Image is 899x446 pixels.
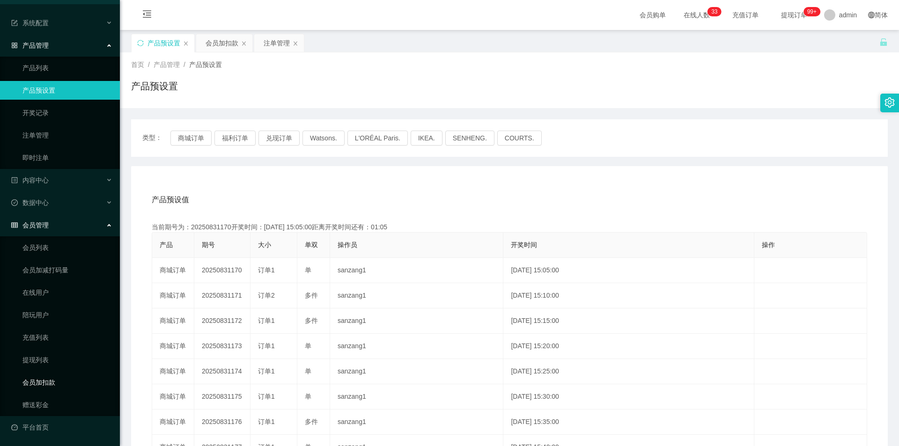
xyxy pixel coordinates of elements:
[11,42,49,49] span: 产品管理
[152,334,194,359] td: 商城订单
[184,61,185,68] span: /
[762,241,775,249] span: 操作
[411,131,442,146] button: IKEA.
[305,342,311,350] span: 单
[22,351,112,369] a: 提现列表
[330,384,503,409] td: sanzang1
[152,194,189,205] span: 产品预设值
[258,131,300,146] button: 兑现订单
[503,384,754,409] td: [DATE] 15:30:00
[258,418,275,425] span: 订单1
[131,79,178,93] h1: 产品预设置
[330,308,503,334] td: sanzang1
[22,328,112,347] a: 充值列表
[11,199,18,206] i: 图标: check-circle-o
[152,222,867,232] div: 当前期号为：20250831170开奖时间：[DATE] 15:05:00距离开奖时间还有：01:05
[202,241,215,249] span: 期号
[194,359,251,384] td: 20250831174
[131,61,144,68] span: 首页
[142,131,170,146] span: 类型：
[445,131,494,146] button: SENHENG.
[305,266,311,274] span: 单
[503,359,754,384] td: [DATE] 15:25:00
[305,418,318,425] span: 多件
[879,38,888,46] i: 图标: unlock
[258,367,275,375] span: 订单1
[11,20,18,26] i: 图标: form
[497,131,542,146] button: COURTS.
[22,126,112,145] a: 注单管理
[11,42,18,49] i: 图标: appstore-o
[147,34,180,52] div: 产品预设置
[11,221,49,229] span: 会员管理
[293,41,298,46] i: 图标: close
[305,317,318,324] span: 多件
[22,148,112,167] a: 即时注单
[330,258,503,283] td: sanzang1
[152,283,194,308] td: 商城订单
[503,258,754,283] td: [DATE] 15:05:00
[258,292,275,299] span: 订单2
[503,283,754,308] td: [DATE] 15:10:00
[131,0,163,30] i: 图标: menu-fold
[22,103,112,122] a: 开奖记录
[194,334,251,359] td: 20250831173
[22,238,112,257] a: 会员列表
[152,258,194,283] td: 商城订单
[330,334,503,359] td: sanzang1
[22,395,112,414] a: 赠送彩金
[330,409,503,435] td: sanzang1
[22,373,112,392] a: 会员加扣款
[11,418,112,437] a: 图标: dashboard平台首页
[194,258,251,283] td: 20250831170
[22,283,112,302] a: 在线用户
[194,308,251,334] td: 20250831172
[152,409,194,435] td: 商城订单
[868,12,875,18] i: 图标: global
[338,241,357,249] span: 操作员
[503,334,754,359] td: [DATE] 15:20:00
[194,283,251,308] td: 20250831171
[22,81,112,100] a: 产品预设置
[258,342,275,350] span: 订单1
[803,7,820,16] sup: 1038
[194,409,251,435] td: 20250831176
[302,131,345,146] button: Watsons.
[11,177,18,183] i: 图标: profile
[11,19,49,27] span: 系统配置
[258,317,275,324] span: 订单1
[11,176,49,184] span: 内容中心
[152,359,194,384] td: 商城订单
[707,7,721,16] sup: 33
[137,40,144,46] i: 图标: sync
[258,266,275,274] span: 订单1
[330,359,503,384] td: sanzang1
[503,308,754,334] td: [DATE] 15:15:00
[194,384,251,409] td: 20250831175
[511,241,537,249] span: 开奖时间
[22,261,112,279] a: 会员加减打码量
[152,308,194,334] td: 商城订单
[715,7,718,16] p: 3
[183,41,189,46] i: 图标: close
[152,384,194,409] td: 商城订单
[264,34,290,52] div: 注单管理
[884,97,895,108] i: 图标: setting
[148,61,150,68] span: /
[22,306,112,324] a: 陪玩用户
[11,199,49,206] span: 数据中心
[189,61,222,68] span: 产品预设置
[11,222,18,228] i: 图标: table
[305,367,311,375] span: 单
[503,409,754,435] td: [DATE] 15:35:00
[679,12,715,18] span: 在线人数
[347,131,408,146] button: L'ORÉAL Paris.
[154,61,180,68] span: 产品管理
[305,241,318,249] span: 单双
[728,12,763,18] span: 充值订单
[776,12,812,18] span: 提现订单
[711,7,715,16] p: 3
[22,58,112,77] a: 产品列表
[206,34,238,52] div: 会员加扣款
[258,393,275,400] span: 订单1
